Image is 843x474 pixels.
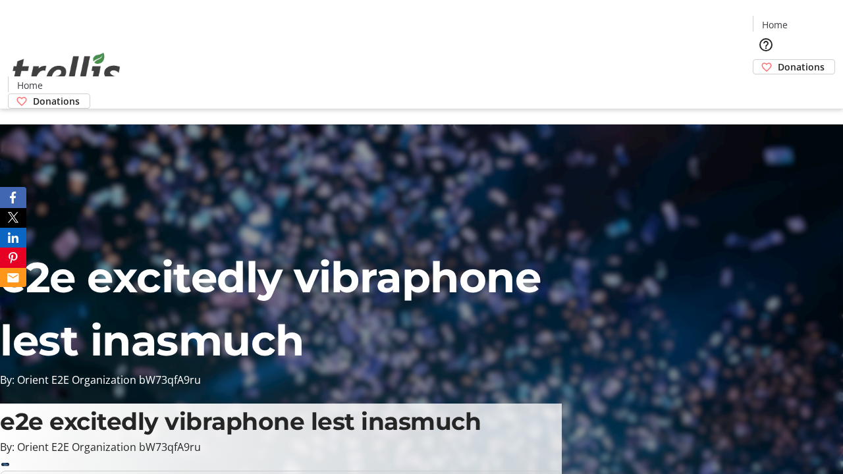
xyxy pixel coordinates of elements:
[753,59,835,74] a: Donations
[762,18,788,32] span: Home
[33,94,80,108] span: Donations
[778,60,825,74] span: Donations
[753,18,796,32] a: Home
[753,32,779,58] button: Help
[17,78,43,92] span: Home
[753,74,779,101] button: Cart
[8,38,125,104] img: Orient E2E Organization bW73qfA9ru's Logo
[9,78,51,92] a: Home
[8,93,90,109] a: Donations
